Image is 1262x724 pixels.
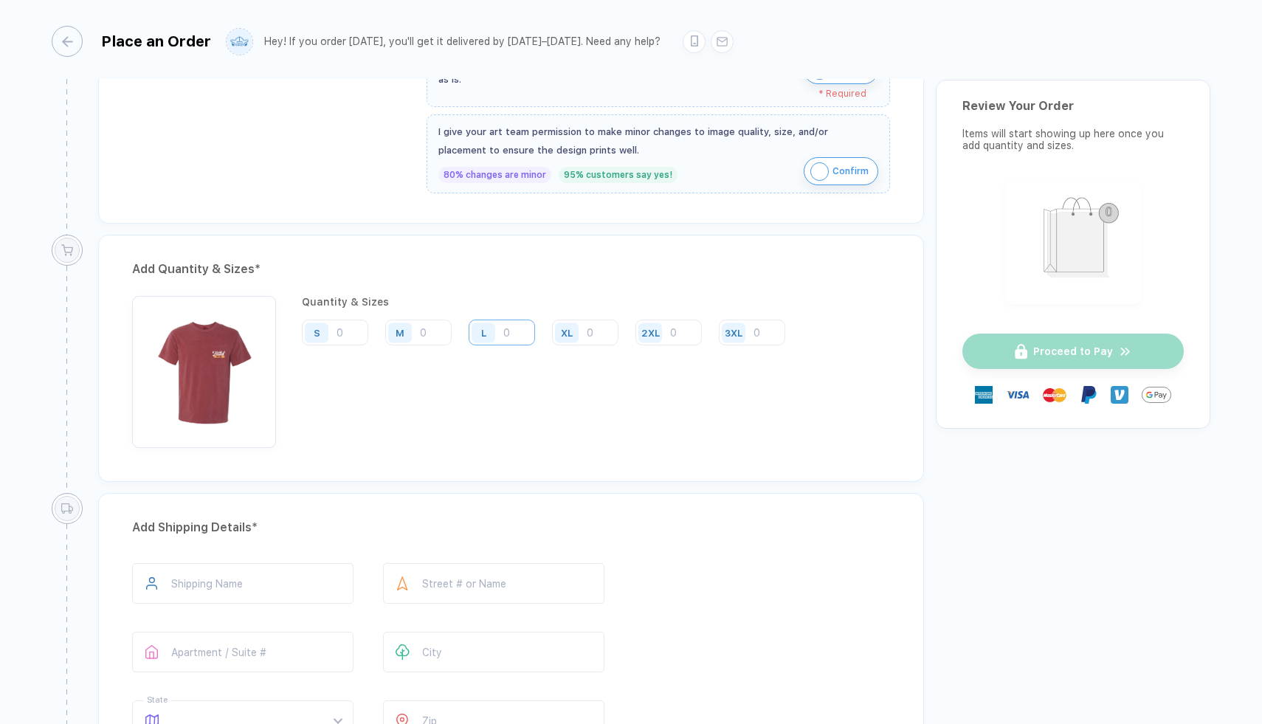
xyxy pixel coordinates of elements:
[314,327,320,338] div: S
[1080,386,1097,404] img: Paypal
[832,159,869,183] span: Confirm
[264,35,661,48] div: Hey! If you order [DATE], you'll get it delivered by [DATE]–[DATE]. Need any help?
[962,128,1184,151] div: Items will start showing up here once you add quantity and sizes.
[302,296,796,308] div: Quantity & Sizes
[132,516,890,539] div: Add Shipping Details
[975,386,993,404] img: express
[1142,380,1171,410] img: GPay
[101,32,211,50] div: Place an Order
[561,327,573,338] div: XL
[1006,383,1030,407] img: visa
[641,327,660,338] div: 2XL
[1043,383,1066,407] img: master-card
[810,162,829,181] img: icon
[481,327,486,338] div: L
[438,89,866,99] div: * Required
[1013,187,1134,294] img: shopping_bag.png
[725,327,742,338] div: 3XL
[962,99,1184,113] div: Review Your Order
[559,167,677,183] div: 95% customers say yes!
[132,258,890,281] div: Add Quantity & Sizes
[804,157,878,185] button: iconConfirm
[396,327,404,338] div: M
[1111,386,1128,404] img: Venmo
[227,29,252,55] img: user profile
[438,167,551,183] div: 80% changes are minor
[438,123,878,159] div: I give your art team permission to make minor changes to image quality, size, and/or placement to...
[139,303,269,432] img: cb338b73-52c6-43ab-ab1b-49b2ffdfa952_nt_front_1758818436407.jpg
